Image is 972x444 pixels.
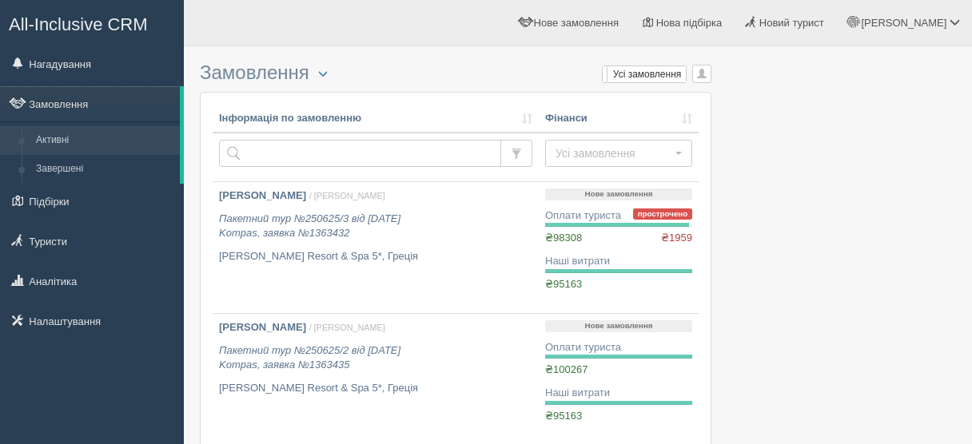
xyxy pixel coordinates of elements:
[545,320,692,332] p: Нове замовлення
[219,381,532,396] p: [PERSON_NAME] Resort & Spa 5*, Греція
[545,340,692,355] div: Оплати туриста
[545,254,692,269] div: Наші витрати
[556,145,671,161] span: Усі замовлення
[545,410,582,422] span: ₴95163
[29,126,180,155] a: Активні
[861,17,946,29] span: [PERSON_NAME]
[545,386,692,401] div: Наші витрати
[219,111,532,126] a: Інформація по замовленню
[219,249,532,264] p: [PERSON_NAME] Resort & Spa 5*, Греція
[633,208,692,220] span: прострочено
[219,212,400,240] i: Пакетний тур №250625/3 від [DATE] Kompas, заявка №1363432
[213,182,539,313] a: [PERSON_NAME] / [PERSON_NAME] Пакетний тур №250625/3 від [DATE]Kompas, заявка №1363432 [PERSON_NA...
[759,17,824,29] span: Новий турист
[545,188,692,200] p: Нове замовлення
[219,321,306,333] b: [PERSON_NAME]
[545,208,692,224] div: Оплати туриста
[545,278,582,290] span: ₴95163
[219,344,400,371] i: Пакетний тур №250625/2 від [DATE] Kompas, заявка №1363435
[545,140,692,167] button: Усі замовлення
[9,14,148,34] span: All-Inclusive CRM
[200,62,711,84] h3: Замовлення
[219,140,501,167] input: Пошук за номером замовлення, ПІБ або паспортом туриста
[1,1,183,45] a: All-Inclusive CRM
[29,155,180,184] a: Завершені
[545,111,692,126] a: Фінанси
[656,17,723,29] span: Нова підбірка
[219,189,306,201] b: [PERSON_NAME]
[309,191,385,200] span: / [PERSON_NAME]
[603,66,687,82] label: Усі замовлення
[661,231,692,246] span: ₴1959
[545,232,582,244] span: ₴98308
[545,363,588,375] span: ₴100267
[309,323,385,332] span: / [PERSON_NAME]
[534,17,619,29] span: Нове замовлення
